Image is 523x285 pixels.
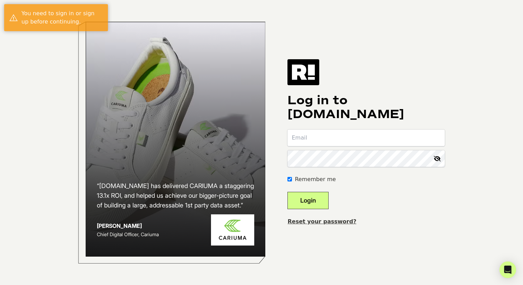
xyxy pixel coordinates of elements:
div: You need to sign in or sign up before continuing. [21,9,103,26]
span: Chief Digital Officer, Cariuma [97,231,159,237]
img: Cariuma [211,214,254,246]
div: Open Intercom Messenger [499,261,516,278]
button: Login [287,192,329,209]
input: Email [287,130,445,146]
h2: “[DOMAIN_NAME] has delivered CARIUMA a staggering 13.1x ROI, and helped us achieve our bigger-pic... [97,181,255,210]
a: Reset your password? [287,218,356,225]
h1: Log in to [DOMAIN_NAME] [287,93,445,121]
strong: [PERSON_NAME] [97,222,142,229]
img: Retention.com [287,59,319,85]
label: Remember me [295,175,336,184]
